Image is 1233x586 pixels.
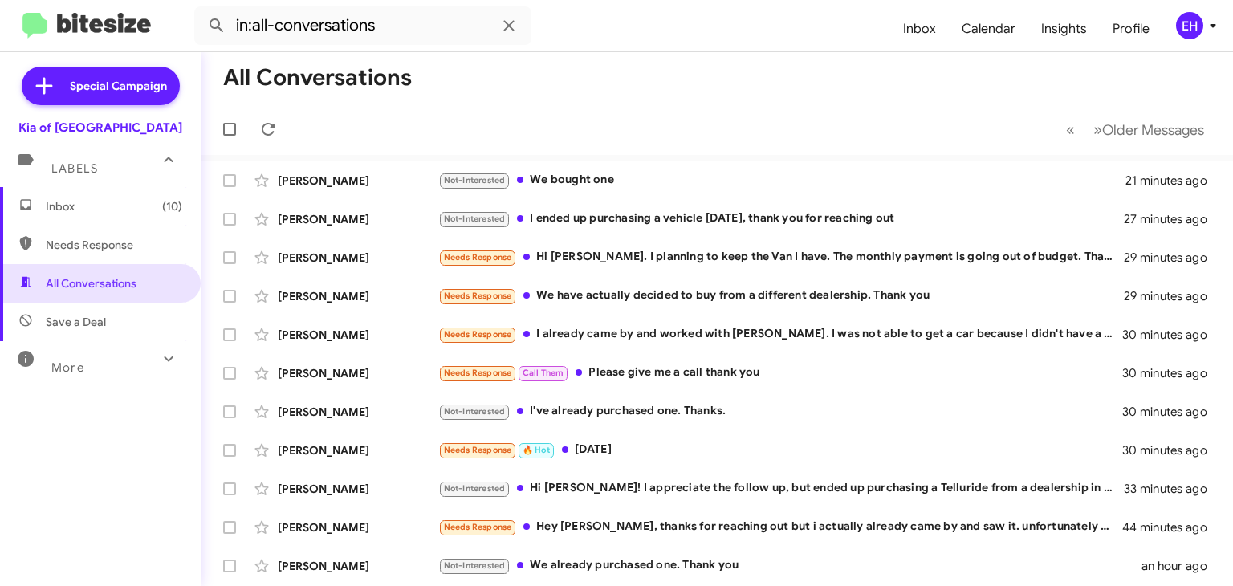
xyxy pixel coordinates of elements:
[1125,173,1220,189] div: 21 minutes ago
[444,483,506,494] span: Not-Interested
[1124,442,1220,458] div: 30 minutes ago
[444,329,512,340] span: Needs Response
[1084,113,1214,146] button: Next
[1124,404,1220,420] div: 30 minutes ago
[438,402,1124,421] div: I've already purchased one. Thanks.
[444,368,512,378] span: Needs Response
[444,214,506,224] span: Not-Interested
[438,441,1124,459] div: [DATE]
[523,445,550,455] span: 🔥 Hot
[890,6,949,52] a: Inbox
[438,479,1124,498] div: Hi [PERSON_NAME]! I appreciate the follow up, but ended up purchasing a Telluride from a dealersh...
[1124,250,1220,266] div: 29 minutes ago
[438,364,1124,382] div: Please give me a call thank you
[438,556,1141,575] div: We already purchased one. Thank you
[1066,120,1075,140] span: «
[1141,558,1220,574] div: an hour ago
[1124,365,1220,381] div: 30 minutes ago
[444,522,512,532] span: Needs Response
[1056,113,1084,146] button: Previous
[444,291,512,301] span: Needs Response
[438,287,1124,305] div: We have actually decided to buy from a different dealership. Thank you
[1028,6,1100,52] a: Insights
[1093,120,1102,140] span: »
[444,560,506,571] span: Not-Interested
[444,175,506,185] span: Not-Interested
[1124,288,1220,304] div: 29 minutes ago
[1124,481,1220,497] div: 33 minutes ago
[1124,211,1220,227] div: 27 minutes ago
[438,171,1125,189] div: We bought one
[1162,12,1215,39] button: EH
[949,6,1028,52] a: Calendar
[444,406,506,417] span: Not-Interested
[444,445,512,455] span: Needs Response
[1100,6,1162,52] a: Profile
[438,248,1124,267] div: Hi [PERSON_NAME]. I planning to keep the Van I have. The monthly payment is going out of budget. ...
[1176,12,1203,39] div: EH
[1057,113,1214,146] nav: Page navigation example
[1124,327,1220,343] div: 30 minutes ago
[444,252,512,262] span: Needs Response
[438,518,1124,536] div: Hey [PERSON_NAME], thanks for reaching out but i actually already came by and saw it. unfortunate...
[194,6,531,45] input: Search
[438,210,1124,228] div: I ended up purchasing a vehicle [DATE], thank you for reaching out
[523,368,564,378] span: Call Them
[1102,121,1204,139] span: Older Messages
[1124,519,1220,535] div: 44 minutes ago
[438,325,1124,344] div: I already came by and worked with [PERSON_NAME]. I was not able to get a car because I didn't hav...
